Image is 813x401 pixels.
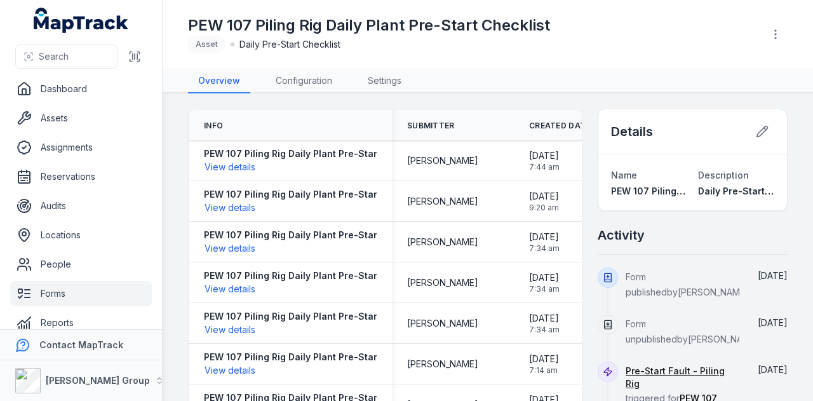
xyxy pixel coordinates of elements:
[10,281,152,306] a: Forms
[626,365,739,390] a: Pre-Start Fault - Piling Rig
[10,105,152,131] a: Assets
[204,229,426,241] strong: PEW 107 Piling Rig Daily Plant Pre-Start Checklist
[204,269,426,282] strong: PEW 107 Piling Rig Daily Plant Pre-Start Checklist
[188,69,250,93] a: Overview
[529,243,560,254] span: 7:34 am
[46,375,150,386] strong: [PERSON_NAME] Group
[204,310,426,323] strong: PEW 107 Piling Rig Daily Plant Pre-Start Checklist
[407,317,478,330] span: [PERSON_NAME]
[758,270,788,281] time: 11/08/2025, 9:31:49 am
[626,318,759,344] span: Form unpublished by [PERSON_NAME]
[529,203,559,213] span: 9:20 am
[529,353,559,365] span: [DATE]
[204,160,256,174] button: View details
[529,271,560,294] time: 07/08/2025, 7:34:16 am
[188,15,550,36] h1: PEW 107 Piling Rig Daily Plant Pre-Start Checklist
[758,317,788,328] time: 11/08/2025, 9:30:55 am
[204,282,256,296] button: View details
[529,231,560,243] span: [DATE]
[334,370,494,381] span: Form configuration has been updated!
[34,8,129,33] a: MapTrack
[204,364,256,377] button: View details
[407,276,478,289] span: [PERSON_NAME]
[529,231,560,254] time: 07/08/2025, 7:34:16 am
[529,312,560,335] time: 07/08/2025, 7:34:16 am
[407,236,478,248] span: [PERSON_NAME]
[10,310,152,336] a: Reports
[529,284,560,294] span: 7:34 am
[758,364,788,375] span: [DATE]
[10,252,152,277] a: People
[39,339,123,350] strong: Contact MapTrack
[204,188,426,201] strong: PEW 107 Piling Rig Daily Plant Pre-Start Checklist
[611,170,637,180] span: Name
[598,226,645,244] h2: Activity
[529,353,559,376] time: 07/08/2025, 7:14:48 am
[529,121,591,131] span: Created Date
[407,358,478,370] span: [PERSON_NAME]
[204,323,256,337] button: View details
[407,154,478,167] span: [PERSON_NAME]
[758,317,788,328] span: [DATE]
[529,271,560,284] span: [DATE]
[529,149,560,172] time: 08/08/2025, 7:44:01 am
[10,164,152,189] a: Reservations
[10,193,152,219] a: Audits
[529,162,560,172] span: 7:44 am
[204,121,223,131] span: Info
[758,270,788,281] span: [DATE]
[529,190,559,213] time: 07/08/2025, 9:20:40 am
[265,69,342,93] a: Configuration
[407,195,478,208] span: [PERSON_NAME]
[698,170,749,180] span: Description
[39,50,69,63] span: Search
[529,312,560,325] span: [DATE]
[10,76,152,102] a: Dashboard
[188,36,225,53] div: Asset
[529,365,559,376] span: 7:14 am
[15,44,118,69] button: Search
[10,222,152,248] a: Locations
[407,121,455,131] span: Submitter
[611,123,653,140] h2: Details
[529,149,560,162] span: [DATE]
[626,271,749,297] span: Form published by [PERSON_NAME]
[204,201,256,215] button: View details
[10,135,152,160] a: Assignments
[358,69,412,93] a: Settings
[529,325,560,335] span: 7:34 am
[239,38,340,51] span: Daily Pre-Start Checklist
[204,351,426,364] strong: PEW 107 Piling Rig Daily Plant Pre-Start Checklist
[204,241,256,255] button: View details
[758,364,788,375] time: 08/08/2025, 7:44:01 am
[529,190,559,203] span: [DATE]
[204,147,426,160] strong: PEW 107 Piling Rig Daily Plant Pre-Start Checklist
[698,186,810,196] span: Daily Pre-Start Checklist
